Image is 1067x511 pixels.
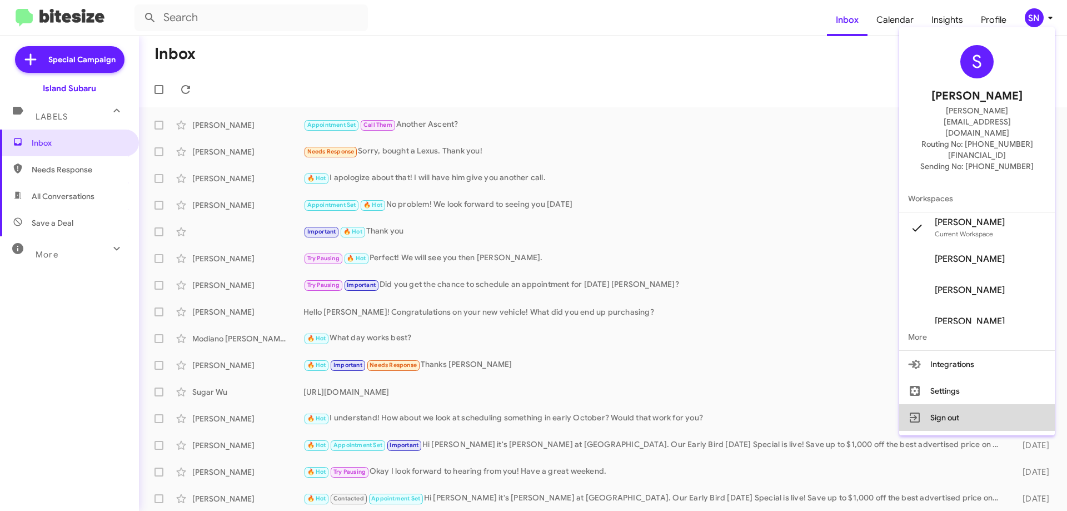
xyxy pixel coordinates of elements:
button: Settings [899,378,1055,404]
span: [PERSON_NAME] [935,316,1005,327]
span: [PERSON_NAME] [931,87,1023,105]
button: Sign out [899,404,1055,431]
span: More [899,324,1055,350]
span: [PERSON_NAME] [935,285,1005,296]
span: Sending No: [PHONE_NUMBER] [920,161,1034,172]
span: Routing No: [PHONE_NUMBER][FINANCIAL_ID] [913,138,1041,161]
span: Current Workspace [935,230,993,238]
span: [PERSON_NAME][EMAIL_ADDRESS][DOMAIN_NAME] [913,105,1041,138]
span: [PERSON_NAME] [935,254,1005,265]
button: Integrations [899,351,1055,378]
span: Workspaces [899,185,1055,212]
div: S [960,45,994,78]
span: [PERSON_NAME] [935,217,1005,228]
